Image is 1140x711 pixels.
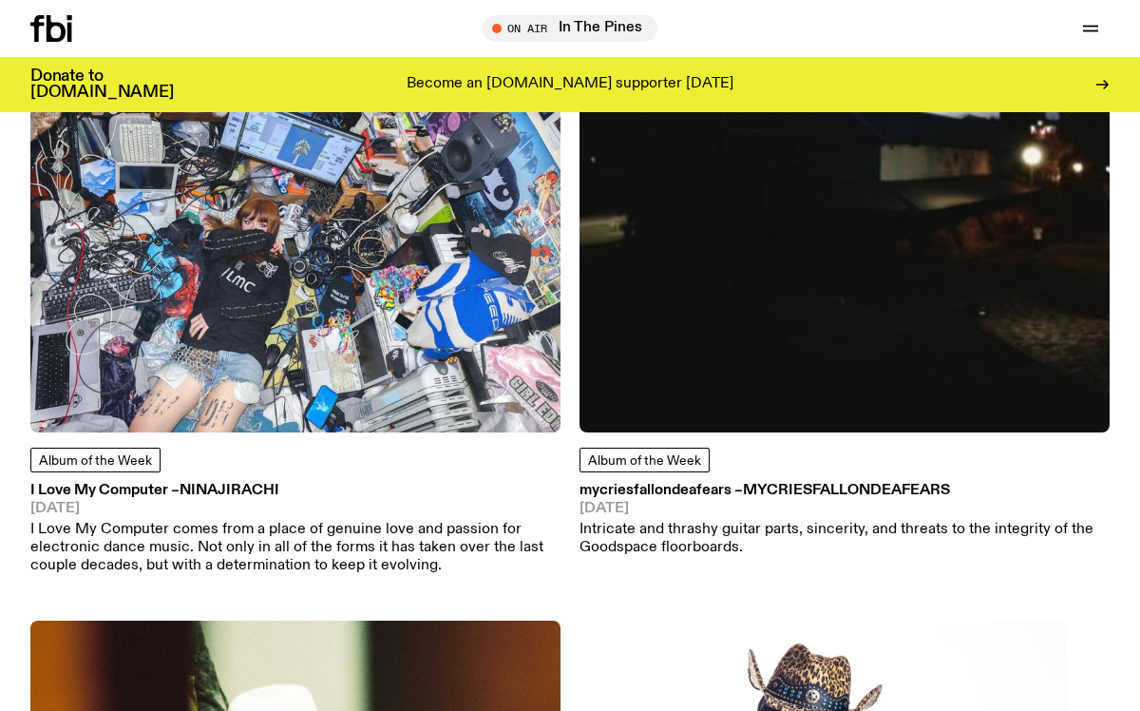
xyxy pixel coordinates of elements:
[743,483,950,498] span: mycriesfallondeafears
[30,68,174,101] h3: Donate to [DOMAIN_NAME]
[588,454,701,468] span: Album of the Week
[483,15,657,42] button: On AirIn The Pines
[30,502,560,516] span: [DATE]
[407,76,733,93] p: Become an [DOMAIN_NAME] supporter [DATE]
[39,454,152,468] span: Album of the Week
[579,502,1110,516] span: [DATE]
[30,484,560,575] a: I Love My Computer –Ninajirachi[DATE]I Love My Computer comes from a place of genuine love and pa...
[579,484,1110,498] h3: mycriesfallondeafears –
[180,483,279,498] span: Ninajirachi
[579,448,710,472] a: Album of the Week
[579,521,1110,557] p: Intricate and thrashy guitar parts, sincerity, and threats to the integrity of the Goodspace floo...
[30,448,161,472] a: Album of the Week
[579,484,1110,557] a: mycriesfallondeafears –mycriesfallondeafears[DATE]Intricate and thrashy guitar parts, sincerity, ...
[30,484,560,498] h3: I Love My Computer –
[30,521,560,576] p: I Love My Computer comes from a place of genuine love and passion for electronic dance music. Not...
